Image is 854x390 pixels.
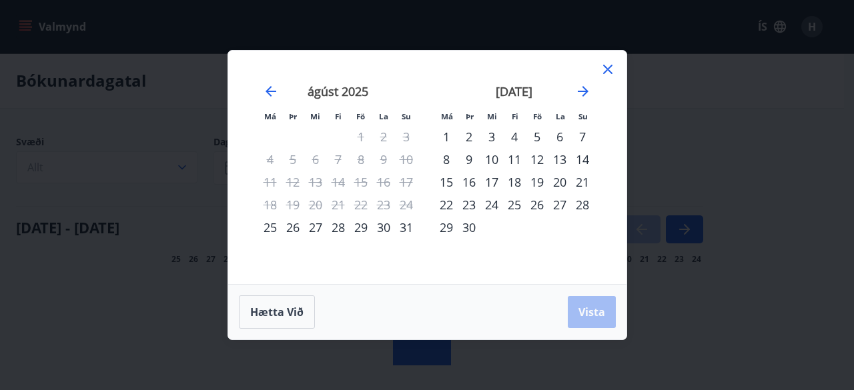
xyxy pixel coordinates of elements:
td: Not available. mánudagur, 11. ágúst 2025 [259,171,282,193]
td: Choose þriðjudagur, 2. september 2025 as your check-in date. It’s available. [458,125,480,148]
td: Choose laugardagur, 30. ágúst 2025 as your check-in date. It’s available. [372,216,395,239]
td: Choose þriðjudagur, 9. september 2025 as your check-in date. It’s available. [458,148,480,171]
td: Choose fimmtudagur, 11. september 2025 as your check-in date. It’s available. [503,148,526,171]
td: Not available. miðvikudagur, 13. ágúst 2025 [304,171,327,193]
td: Not available. laugardagur, 16. ágúst 2025 [372,171,395,193]
div: 17 [480,171,503,193]
td: Not available. laugardagur, 9. ágúst 2025 [372,148,395,171]
div: Calendar [244,67,610,268]
td: Not available. þriðjudagur, 12. ágúst 2025 [282,171,304,193]
td: Not available. þriðjudagur, 5. ágúst 2025 [282,148,304,171]
button: Hætta við [239,295,315,329]
div: 6 [548,125,571,148]
div: 16 [458,171,480,193]
td: Choose mánudagur, 8. september 2025 as your check-in date. It’s available. [435,148,458,171]
div: 27 [304,216,327,239]
div: 2 [458,125,480,148]
td: Choose föstudagur, 19. september 2025 as your check-in date. It’s available. [526,171,548,193]
div: Move forward to switch to the next month. [575,83,591,99]
td: Choose föstudagur, 5. september 2025 as your check-in date. It’s available. [526,125,548,148]
strong: ágúst 2025 [308,83,368,99]
div: 10 [480,148,503,171]
td: Choose föstudagur, 29. ágúst 2025 as your check-in date. It’s available. [350,216,372,239]
div: 28 [571,193,594,216]
div: 26 [282,216,304,239]
td: Choose fimmtudagur, 28. ágúst 2025 as your check-in date. It’s available. [327,216,350,239]
div: Move backward to switch to the previous month. [263,83,279,99]
small: Fi [512,111,518,121]
div: 11 [503,148,526,171]
td: Not available. þriðjudagur, 19. ágúst 2025 [282,193,304,216]
div: 25 [503,193,526,216]
td: Not available. mánudagur, 18. ágúst 2025 [259,193,282,216]
small: Fi [335,111,342,121]
td: Choose mánudagur, 1. september 2025 as your check-in date. It’s available. [435,125,458,148]
td: Not available. föstudagur, 1. ágúst 2025 [350,125,372,148]
div: 13 [548,148,571,171]
td: Not available. föstudagur, 15. ágúst 2025 [350,171,372,193]
small: Mi [487,111,497,121]
small: Þr [289,111,297,121]
div: 4 [503,125,526,148]
td: Not available. laugardagur, 2. ágúst 2025 [372,125,395,148]
td: Not available. fimmtudagur, 21. ágúst 2025 [327,193,350,216]
div: 22 [435,193,458,216]
td: Choose miðvikudagur, 24. september 2025 as your check-in date. It’s available. [480,193,503,216]
td: Not available. fimmtudagur, 14. ágúst 2025 [327,171,350,193]
small: Má [264,111,276,121]
td: Choose sunnudagur, 21. september 2025 as your check-in date. It’s available. [571,171,594,193]
td: Choose laugardagur, 13. september 2025 as your check-in date. It’s available. [548,148,571,171]
td: Choose sunnudagur, 28. september 2025 as your check-in date. It’s available. [571,193,594,216]
small: Þr [466,111,474,121]
strong: [DATE] [496,83,532,99]
div: 18 [503,171,526,193]
td: Not available. miðvikudagur, 6. ágúst 2025 [304,148,327,171]
small: La [556,111,565,121]
div: 27 [548,193,571,216]
div: 15 [435,171,458,193]
div: 8 [435,148,458,171]
td: Choose þriðjudagur, 23. september 2025 as your check-in date. It’s available. [458,193,480,216]
div: 5 [526,125,548,148]
small: Fö [533,111,542,121]
div: 20 [548,171,571,193]
small: Su [402,111,411,121]
td: Choose mánudagur, 22. september 2025 as your check-in date. It’s available. [435,193,458,216]
small: Fö [356,111,365,121]
td: Choose þriðjudagur, 26. ágúst 2025 as your check-in date. It’s available. [282,216,304,239]
td: Choose miðvikudagur, 17. september 2025 as your check-in date. It’s available. [480,171,503,193]
td: Not available. sunnudagur, 3. ágúst 2025 [395,125,418,148]
td: Not available. mánudagur, 4. ágúst 2025 [259,148,282,171]
td: Not available. sunnudagur, 24. ágúst 2025 [395,193,418,216]
td: Choose miðvikudagur, 3. september 2025 as your check-in date. It’s available. [480,125,503,148]
small: Su [578,111,588,121]
div: 23 [458,193,480,216]
td: Not available. föstudagur, 22. ágúst 2025 [350,193,372,216]
td: Choose miðvikudagur, 27. ágúst 2025 as your check-in date. It’s available. [304,216,327,239]
td: Choose fimmtudagur, 18. september 2025 as your check-in date. It’s available. [503,171,526,193]
div: 21 [571,171,594,193]
div: 28 [327,216,350,239]
div: 31 [395,216,418,239]
div: 9 [458,148,480,171]
div: 1 [435,125,458,148]
td: Choose föstudagur, 26. september 2025 as your check-in date. It’s available. [526,193,548,216]
small: Má [441,111,453,121]
td: Choose fimmtudagur, 25. september 2025 as your check-in date. It’s available. [503,193,526,216]
div: 30 [458,216,480,239]
div: 12 [526,148,548,171]
td: Not available. föstudagur, 8. ágúst 2025 [350,148,372,171]
td: Not available. sunnudagur, 10. ágúst 2025 [395,148,418,171]
td: Choose mánudagur, 25. ágúst 2025 as your check-in date. It’s available. [259,216,282,239]
td: Choose miðvikudagur, 10. september 2025 as your check-in date. It’s available. [480,148,503,171]
td: Choose sunnudagur, 31. ágúst 2025 as your check-in date. It’s available. [395,216,418,239]
div: 24 [480,193,503,216]
div: 14 [571,148,594,171]
td: Choose þriðjudagur, 16. september 2025 as your check-in date. It’s available. [458,171,480,193]
td: Choose þriðjudagur, 30. september 2025 as your check-in date. It’s available. [458,216,480,239]
small: La [379,111,388,121]
div: 19 [526,171,548,193]
td: Not available. sunnudagur, 17. ágúst 2025 [395,171,418,193]
span: Hætta við [250,305,304,319]
div: 29 [435,216,458,239]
